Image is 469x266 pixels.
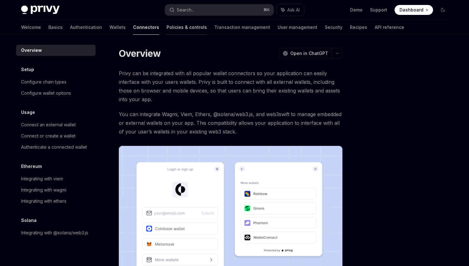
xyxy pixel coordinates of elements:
[278,20,317,35] a: User management
[21,66,34,73] h5: Setup
[16,142,96,153] a: Authenticate a connected wallet
[48,20,63,35] a: Basics
[395,5,433,15] a: Dashboard
[277,4,304,16] button: Ask AI
[350,20,367,35] a: Recipes
[400,7,423,13] span: Dashboard
[16,173,96,184] a: Integrating with viem
[16,184,96,196] a: Integrating with wagmi
[177,6,194,14] div: Search...
[16,119,96,130] a: Connect an external wallet
[21,217,37,224] h5: Solana
[438,5,448,15] button: Toggle dark mode
[370,7,387,13] a: Support
[21,197,66,205] div: Integrating with ethers
[21,121,76,128] div: Connect an external wallet
[109,20,126,35] a: Wallets
[119,110,342,136] span: You can integrate Wagmi, Viem, Ethers, @solana/web3.js, and web3swift to manage embedded or exter...
[21,47,42,54] div: Overview
[350,7,363,13] a: Demo
[21,89,71,97] div: Configure wallet options
[165,4,274,16] button: Search...⌘K
[16,88,96,99] a: Configure wallet options
[119,48,161,59] h1: Overview
[16,227,96,238] a: Integrating with @solana/web3.js
[21,229,88,237] div: Integrating with @solana/web3.js
[290,50,328,56] span: Open in ChatGPT
[21,109,35,116] h5: Usage
[263,7,270,12] span: ⌘ K
[16,130,96,142] a: Connect or create a wallet
[133,20,159,35] a: Connectors
[21,175,63,183] div: Integrating with viem
[167,20,207,35] a: Policies & controls
[119,69,342,104] span: Privy can be integrated with all popular wallet connectors so your application can easily interfa...
[21,78,66,86] div: Configure chain types
[21,132,75,140] div: Connect or create a wallet
[287,7,300,13] span: Ask AI
[21,6,60,14] img: dark logo
[279,48,332,59] button: Open in ChatGPT
[21,20,41,35] a: Welcome
[21,186,66,194] div: Integrating with wagmi
[16,76,96,88] a: Configure chain types
[214,20,270,35] a: Transaction management
[16,196,96,207] a: Integrating with ethers
[375,20,404,35] a: API reference
[325,20,342,35] a: Security
[16,45,96,56] a: Overview
[21,143,87,151] div: Authenticate a connected wallet
[21,163,42,170] h5: Ethereum
[70,20,102,35] a: Authentication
